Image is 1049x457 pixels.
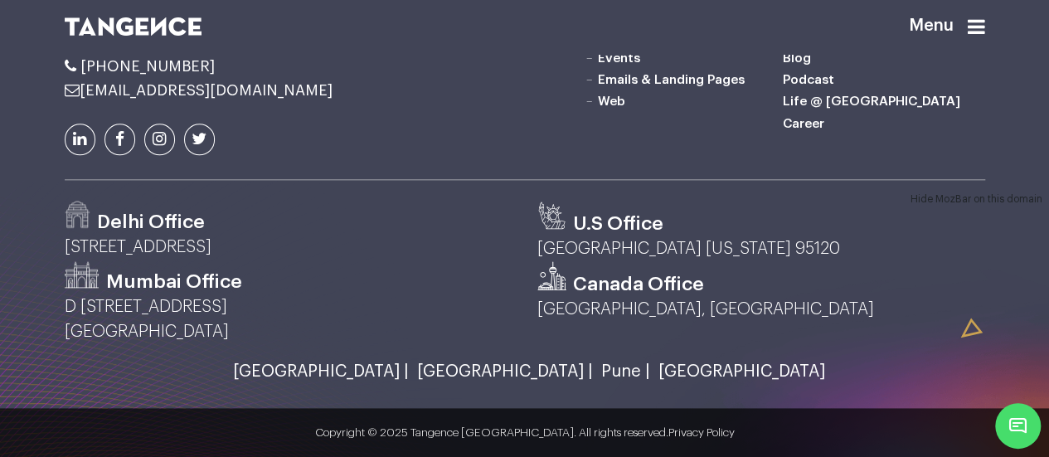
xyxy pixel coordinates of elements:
[783,117,824,130] a: Career
[65,235,512,260] p: [STREET_ADDRESS]
[537,297,985,322] p: [GEOGRAPHIC_DATA], [GEOGRAPHIC_DATA]
[65,201,90,228] img: Path-529.png
[537,201,566,230] img: us.svg
[668,427,735,438] a: Privacy Policy
[80,59,215,74] span: [PHONE_NUMBER]
[783,51,811,65] a: Blog
[225,362,409,381] a: [GEOGRAPHIC_DATA] |
[106,270,242,294] h3: Mumbai Office
[573,211,663,236] h3: U.S Office
[597,95,624,108] a: Web
[783,73,834,86] a: Podcast
[597,73,744,86] a: Emails & Landing Pages
[65,294,512,344] p: D [STREET_ADDRESS] [GEOGRAPHIC_DATA]
[597,51,639,65] a: Events
[537,261,566,290] img: canada.svg
[650,362,825,381] a: [GEOGRAPHIC_DATA]
[65,83,333,98] a: [EMAIL_ADDRESS][DOMAIN_NAME]
[65,261,100,288] img: Path-530.png
[65,17,202,36] img: logo SVG
[409,362,593,381] a: [GEOGRAPHIC_DATA] |
[593,362,650,381] a: Pune |
[995,403,1041,449] span: Chat Widget
[783,95,960,108] a: Life @ [GEOGRAPHIC_DATA]
[97,210,205,235] h3: Delhi Office
[65,59,215,74] a: [PHONE_NUMBER]
[911,194,1042,205] div: Hide MozBar on this domain
[537,236,985,261] p: [GEOGRAPHIC_DATA] [US_STATE] 95120
[573,272,704,297] h3: Canada Office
